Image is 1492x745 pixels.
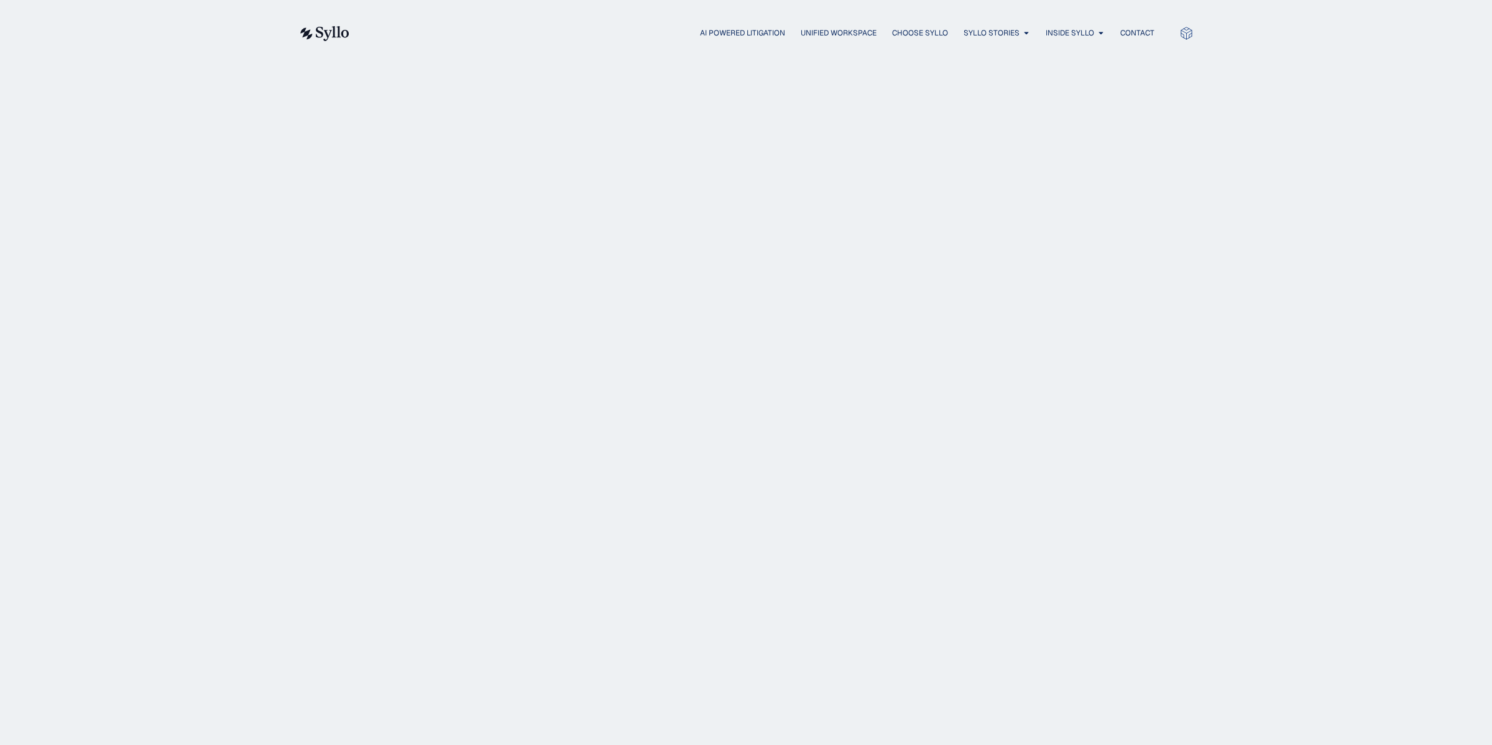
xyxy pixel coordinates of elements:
nav: Menu [374,27,1154,39]
a: Inside Syllo [1046,27,1094,39]
img: syllo [298,26,349,41]
a: Syllo Stories [964,27,1020,39]
div: Menu Toggle [374,27,1154,39]
a: Contact [1120,27,1154,39]
a: Unified Workspace [801,27,877,39]
a: AI Powered Litigation [700,27,785,39]
a: Choose Syllo [892,27,948,39]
